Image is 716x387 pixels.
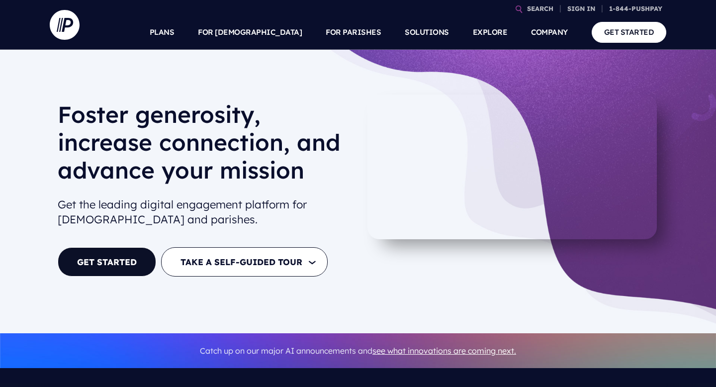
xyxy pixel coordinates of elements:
a: SOLUTIONS [405,15,449,50]
a: GET STARTED [592,22,667,42]
a: PLANS [150,15,175,50]
a: COMPANY [531,15,568,50]
h2: Get the leading digital engagement platform for [DEMOGRAPHIC_DATA] and parishes. [58,193,350,232]
h1: Foster generosity, increase connection, and advance your mission [58,100,350,192]
a: see what innovations are coming next. [372,346,516,356]
a: EXPLORE [473,15,508,50]
a: FOR PARISHES [326,15,381,50]
a: GET STARTED [58,247,156,277]
p: Catch up on our major AI announcements and [58,340,658,362]
a: FOR [DEMOGRAPHIC_DATA] [198,15,302,50]
button: TAKE A SELF-GUIDED TOUR [161,247,328,277]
